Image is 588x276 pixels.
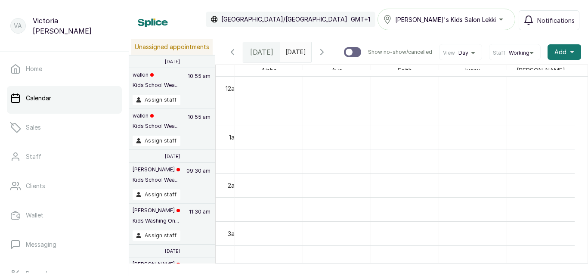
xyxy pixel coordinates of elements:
[226,229,241,238] div: 3am
[493,50,537,56] button: StaffWorking
[133,112,179,119] p: walkin
[493,50,505,56] span: Staff
[188,207,212,230] p: 11:30 am
[165,248,180,254] p: [DATE]
[185,166,212,189] p: 09:30 am
[519,10,579,30] button: Notifications
[509,50,529,56] span: Working
[7,233,122,257] a: Messaging
[186,112,212,136] p: 10:55 am
[133,261,180,268] p: [PERSON_NAME]
[26,211,43,220] p: Wallet
[368,49,432,56] p: Show no-show/cancelled
[165,154,180,159] p: [DATE]
[133,82,179,89] p: Kids School Wea...
[351,15,370,24] p: GMT+1
[26,240,56,249] p: Messaging
[133,217,180,224] p: Kids Washing On...
[26,65,42,73] p: Home
[464,65,482,76] span: Iyanu
[133,71,179,78] p: walkin
[133,166,180,173] p: [PERSON_NAME]
[395,15,496,24] span: [PERSON_NAME]'s Kids Salon Lekki
[443,50,478,56] button: ViewDay
[554,48,566,56] span: Add
[26,94,51,102] p: Calendar
[243,42,280,62] div: [DATE]
[396,65,414,76] span: Faith
[7,115,122,140] a: Sales
[7,86,122,110] a: Calendar
[537,16,575,25] span: Notifications
[260,65,279,76] span: Aisha
[26,182,45,190] p: Clients
[226,181,241,190] div: 2am
[165,59,180,64] p: [DATE]
[133,207,180,214] p: [PERSON_NAME]
[133,230,180,241] button: Assign staff
[133,177,180,183] p: Kids School Wea...
[7,203,122,227] a: Wallet
[443,50,455,56] span: View
[330,65,344,76] span: Ayo
[458,50,468,56] span: Day
[186,71,212,95] p: 10:55 am
[133,189,180,200] button: Assign staff
[26,123,41,132] p: Sales
[7,145,122,169] a: Staff
[7,57,122,81] a: Home
[33,16,118,36] p: Victoria [PERSON_NAME]
[133,123,179,130] p: Kids School Wea...
[227,133,241,142] div: 1am
[26,152,41,161] p: Staff
[133,136,180,146] button: Assign staff
[7,174,122,198] a: Clients
[548,44,581,60] button: Add
[224,84,241,93] div: 12am
[131,39,213,55] p: Unassigned appointments
[221,15,347,24] p: [GEOGRAPHIC_DATA]/[GEOGRAPHIC_DATA]
[515,65,567,76] span: [PERSON_NAME]
[378,9,515,30] button: [PERSON_NAME]'s Kids Salon Lekki
[133,95,180,105] button: Assign staff
[14,22,22,30] p: VA
[250,47,273,57] span: [DATE]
